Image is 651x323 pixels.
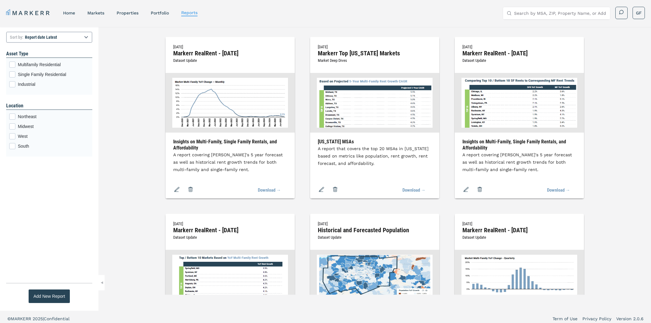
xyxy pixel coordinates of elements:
img: Markerr RealRent - July 2025 [461,78,577,128]
a: Version 2.0.6 [616,316,644,322]
span: South [18,143,89,149]
div: Midwest checkbox input [9,123,89,130]
span: Dataset Update [462,235,486,240]
span: Dataset Update [462,58,486,63]
h1: Location [6,102,92,110]
img: Markerr Top Texas Markets [317,78,433,128]
h2: Historical and Forecasted Population [318,227,432,233]
span: [DATE] [462,45,472,49]
div: Northeast checkbox input [9,114,89,120]
span: West [18,133,89,139]
div: Industrial checkbox input [9,81,89,87]
span: MARKERR [11,316,33,321]
button: GF [633,7,645,19]
span: A report covering [PERSON_NAME]'s 5 year forecast as well as historical rent growth trends for bo... [173,152,283,172]
span: Multifamily Residential [18,62,89,68]
h2: Markerr RealRent - [DATE] [462,227,576,233]
span: Dataset Update [173,235,197,240]
span: Single Family Residential [18,71,89,78]
a: Term of Use [553,316,577,322]
span: Midwest [18,123,89,130]
input: Search by MSA, ZIP, Property Name, or Address [514,7,606,19]
span: Market Deep Dives [318,58,347,63]
h2: Markerr RealRent - [DATE] [462,50,576,56]
span: GF [636,10,642,16]
h2: Markerr RealRent - [DATE] [173,227,287,233]
select: Sort by: [6,32,92,43]
a: Privacy Policy [582,316,611,322]
span: 2025 | [33,316,44,321]
a: properties [117,10,138,15]
span: © [7,316,11,321]
a: Download → [258,184,281,197]
a: MARKERR [6,9,51,17]
h2: Markerr Top [US_STATE] Markets [318,50,432,56]
span: Confidential [44,316,70,321]
span: [DATE] [173,45,183,49]
span: Dataset Update [173,58,197,63]
div: South checkbox input [9,143,89,149]
a: home [63,10,75,15]
span: A report covering [PERSON_NAME]'s 5 year forecast as well as historical rent growth trends for bo... [462,152,572,172]
h2: Markerr RealRent - [DATE] [173,50,287,56]
a: Portfolio [151,10,169,15]
div: Add New Report [34,293,65,300]
button: Add New Report [29,289,70,303]
img: Historical and Forecasted Population [317,255,433,305]
span: [DATE] [173,221,183,226]
a: reports [181,10,198,15]
div: West checkbox input [9,133,89,139]
span: A report that covers the top 20 MSAs in [US_STATE] based on metrics like population, rent growth,... [318,146,429,166]
span: [DATE] [462,221,472,226]
a: markets [87,10,104,15]
h3: [US_STATE] MSAs [318,139,432,145]
div: Single Family Residential checkbox input [9,71,89,78]
span: Dataset Update [318,235,341,240]
div: Multifamily Residential checkbox input [9,62,89,68]
img: Markerr RealRent - August 2025 [172,78,288,128]
a: Download → [402,184,425,197]
h3: Insights on Multi-Family, Single Family Rentals, and Affordability [462,139,576,151]
img: Markerr RealRent - May 2025 [461,255,577,305]
h3: Insights on Multi-Family, Single Family Rentals, and Affordability [173,139,287,151]
h1: Asset Type [6,50,92,58]
a: Download → [547,184,570,197]
span: [DATE] [318,221,328,226]
span: Industrial [18,81,89,87]
img: Markerr RealRent - June 2025 [172,255,288,305]
span: Northeast [18,114,89,120]
span: [DATE] [318,45,328,49]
